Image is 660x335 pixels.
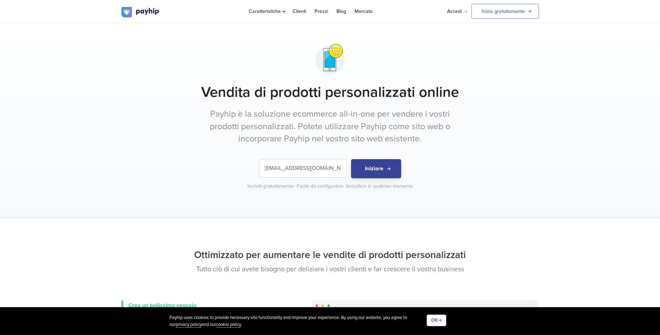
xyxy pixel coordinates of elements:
a: privacy policy [176,322,201,328]
p: Payhip è la soluzione ecommerce all-in-one per vendere i vostri prodotti personalizzati. Potete u... [200,108,461,145]
span: Crea un bellissimo negozio [128,302,196,309]
h1: Vendita di prodotti personalizzati online [121,84,539,101]
span: • [293,183,295,189]
h2: Ottimizzato per aumentare le vendite di prodotti personalizzati [121,246,539,264]
div: Iscriviti gratuitamente [247,183,295,190]
img: logo.svg [121,7,160,17]
a: Inizia gratuitamente [471,4,539,19]
input: Inserire l'indirizzo e-mail [259,159,346,177]
a: cookie policy [216,322,241,328]
p: Tutto ciò di cui avete bisogno per deliziare i vostri clienti e far crescere il vostro business [121,264,539,274]
div: Payhip uses cookies to provide necessary site functionality and improve your experience. By using... [169,314,427,328]
span: Caratteristiche [249,8,284,14]
img: phone-app-shop-1-gjgog5l6q35667je1tgaw7.png [312,41,348,77]
span: • [342,183,344,189]
div: Facile da configurare [297,183,344,190]
button: OK [427,314,446,326]
div: Annullare in qualsiasi momento [346,183,413,190]
button: Iniziare [351,159,401,178]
